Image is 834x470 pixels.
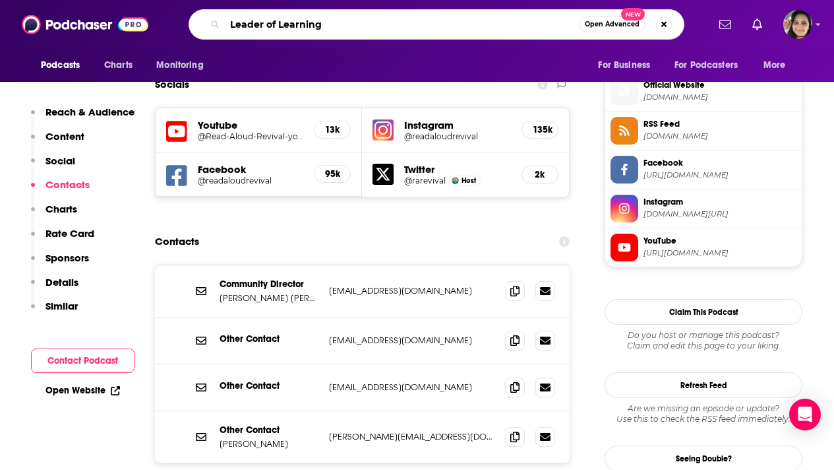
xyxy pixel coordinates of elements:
div: Search podcasts, credits, & more... [189,9,684,40]
span: https://www.youtube.com/@Read-Aloud-Revival-youtube [643,248,796,258]
a: YouTube[URL][DOMAIN_NAME] [611,234,796,261]
span: Instagram [643,196,796,208]
a: Charts [96,53,140,78]
span: Podcasts [41,56,80,75]
a: @Read-Aloud-Revival-youtube [198,131,303,141]
button: Charts [31,203,77,227]
span: Host [462,176,476,185]
button: Refresh Feed [605,372,802,398]
input: Search podcasts, credits, & more... [225,14,579,35]
button: Claim This Podcast [605,299,802,325]
div: Are we missing an episode or update? Use this to check the RSS feed immediately. [605,403,802,424]
p: [EMAIL_ADDRESS][DOMAIN_NAME] [329,382,494,393]
a: Show notifications dropdown [747,13,767,36]
span: RSS Feed [643,118,796,130]
p: [PERSON_NAME] [PERSON_NAME] [220,292,318,304]
p: Other Contact [220,333,318,345]
span: feeds.transistor.fm [643,131,796,141]
span: instagram.com/readaloudrevival [643,209,796,219]
p: [EMAIL_ADDRESS][DOMAIN_NAME] [329,335,494,346]
a: @readaloudrevival [404,131,510,141]
h2: Socials [155,72,189,97]
p: [PERSON_NAME][EMAIL_ADDRESS][DOMAIN_NAME] [329,431,494,442]
span: For Business [598,56,650,75]
h5: Youtube [198,119,303,131]
button: Reach & Audience [31,106,134,130]
button: Similar [31,300,78,324]
p: Other Contact [220,380,318,391]
p: Sponsors [45,252,89,264]
span: Facebook [643,157,796,169]
button: Content [31,130,84,154]
button: open menu [589,53,667,78]
span: Monitoring [156,56,203,75]
a: Instagram[DOMAIN_NAME][URL] [611,195,796,222]
p: Similar [45,300,78,312]
button: open menu [32,53,97,78]
span: Logged in as shelbyjanner [783,10,812,39]
span: Do you host or manage this podcast? [605,330,802,341]
h5: Instagram [404,119,510,131]
a: @readaloudrevival [198,176,303,185]
p: [PERSON_NAME] [220,438,318,450]
div: Open Intercom Messenger [789,399,821,430]
button: open menu [666,53,757,78]
img: User Profile [783,10,812,39]
button: Rate Card [31,227,94,252]
p: Reach & Audience [45,106,134,118]
p: Charts [45,203,77,215]
h5: 2k [533,169,547,180]
span: Official Website [643,79,796,91]
span: For Podcasters [674,56,738,75]
span: readaloudrevival.com [643,92,796,102]
span: YouTube [643,235,796,247]
h5: Facebook [198,163,303,176]
a: Facebook[URL][DOMAIN_NAME] [611,156,796,184]
h2: Contacts [155,229,199,254]
button: Contacts [31,178,90,203]
button: Sponsors [31,252,89,276]
button: open menu [754,53,802,78]
span: https://www.facebook.com/readaloudrevival [643,170,796,180]
p: Community Director [220,279,318,290]
p: Social [45,154,75,167]
p: Details [45,276,78,288]
img: Podchaser - Follow, Share and Rate Podcasts [22,12,148,37]
h5: 13k [325,124,340,135]
button: Contact Podcast [31,349,134,373]
p: Other Contact [220,424,318,436]
p: Rate Card [45,227,94,240]
a: @rarevival [404,176,446,185]
span: Open Advanced [585,21,640,28]
a: Open Website [45,385,120,396]
button: Show profile menu [783,10,812,39]
img: Sarah Mackenzie [452,177,459,184]
button: Details [31,276,78,300]
button: open menu [147,53,220,78]
h5: Twitter [404,163,510,176]
h5: 135k [533,124,547,135]
a: RSS Feed[DOMAIN_NAME] [611,117,796,145]
a: Show notifications dropdown [714,13,736,36]
p: Content [45,130,84,143]
h5: 95k [325,168,340,180]
span: More [763,56,786,75]
div: Claim and edit this page to your liking. [605,330,802,351]
p: Contacts [45,178,90,191]
span: Charts [104,56,133,75]
span: New [621,8,645,20]
button: Social [31,154,75,179]
button: Open AdvancedNew [579,17,645,32]
img: iconImage [372,119,394,141]
p: [EMAIL_ADDRESS][DOMAIN_NAME] [329,285,494,296]
a: Official Website[DOMAIN_NAME] [611,78,796,106]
